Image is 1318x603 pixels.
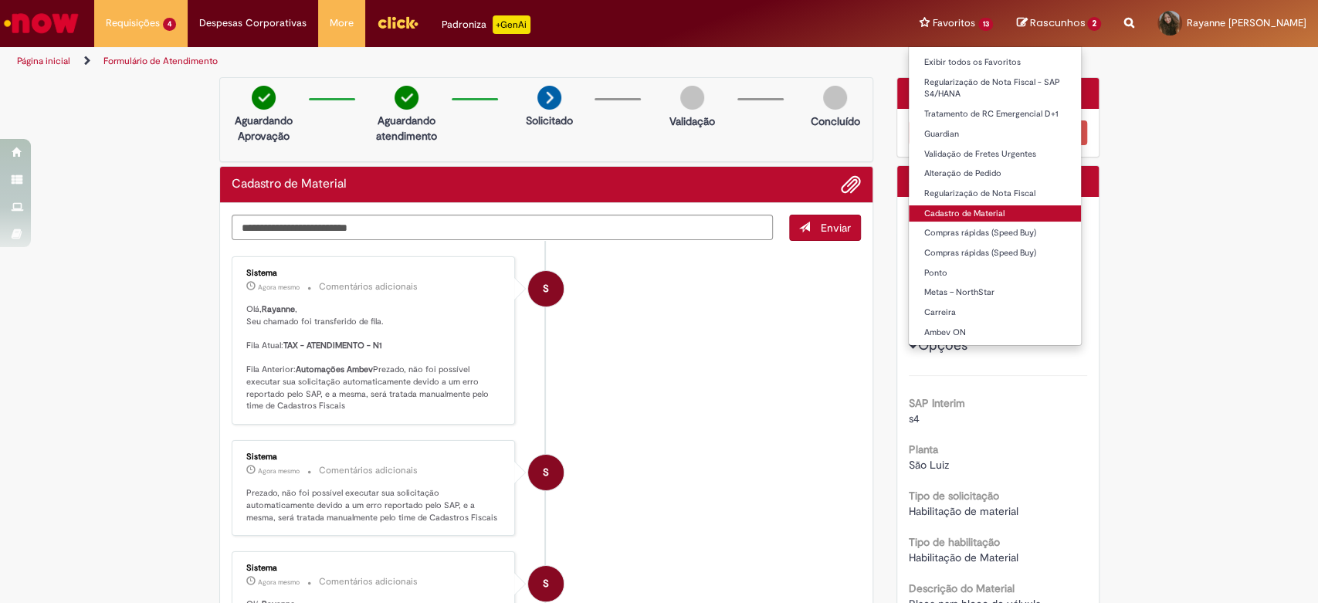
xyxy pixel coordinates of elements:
p: Aguardando atendimento [369,113,444,144]
p: Validação [669,113,715,129]
span: S [543,565,549,602]
p: Olá, , Seu chamado foi transferido de fila. Fila Atual: Fila Anterior: Prezado, não foi possível ... [246,303,503,412]
img: ServiceNow [2,8,81,39]
span: Agora mesmo [258,578,300,587]
span: S [543,270,549,307]
a: Validação de Fretes Urgentes [909,146,1082,163]
dt: Status [903,232,998,247]
a: Cadastro de Material [909,205,1082,222]
a: Regularização de Nota Fiscal [909,185,1082,202]
a: Compras rápidas (Speed Buy) [909,225,1082,242]
span: Habilitação de Material [909,550,1018,564]
a: Página inicial [17,55,70,67]
small: Comentários adicionais [319,464,418,477]
span: Agora mesmo [258,283,300,292]
b: Tipo de habilitação [909,535,1000,549]
a: Compras rápidas (Speed Buy) [909,245,1082,262]
span: Requisições [106,15,160,31]
img: img-circle-grey.png [823,86,847,110]
a: Regularização de Nota Fiscal - SAP S4/HANA [909,74,1082,103]
a: Tratamento de RC Emergencial D+1 [909,106,1082,123]
span: Habilitação de material [909,504,1018,518]
span: 13 [978,18,994,31]
div: Padroniza [442,15,530,34]
span: 4 [163,18,176,31]
a: Rascunhos [1016,16,1101,31]
span: Favoritos [933,15,975,31]
div: System [528,455,564,490]
a: Guardian [909,126,1082,143]
time: 28/08/2025 09:30:19 [258,466,300,476]
small: Comentários adicionais [319,575,418,588]
button: Adicionar anexos [841,174,861,195]
b: Automações Ambev [296,364,373,375]
textarea: Digite sua mensagem aqui... [232,215,774,241]
img: img-circle-grey.png [680,86,704,110]
time: 28/08/2025 09:30:19 [258,283,300,292]
span: S [543,454,549,491]
span: More [330,15,354,31]
a: Ponto [909,265,1082,282]
div: Sistema [246,564,503,573]
small: Comentários adicionais [319,280,418,293]
p: Solicitado [526,113,573,128]
img: click_logo_yellow_360x200.png [377,11,418,34]
img: arrow-next.png [537,86,561,110]
span: s4 [909,412,920,425]
a: Alteração de Pedido [909,165,1082,182]
p: Aguardando Aprovação [226,113,301,144]
dt: Número [903,208,998,224]
div: Sistema [246,269,503,278]
div: System [528,271,564,307]
b: Rayanne [262,303,295,315]
ul: Favoritos [908,46,1083,346]
span: Rayanne [PERSON_NAME] [1187,16,1306,29]
img: check-circle-green.png [395,86,418,110]
a: Carreira [909,304,1082,321]
h2: Cadastro de Material Histórico de tíquete [232,178,347,191]
p: +GenAi [493,15,530,34]
b: Descrição do Material [909,581,1015,595]
span: Despesas Corporativas [199,15,307,31]
a: Metas – NorthStar [909,284,1082,301]
a: Formulário de Atendimento [103,55,218,67]
a: Exibir todos os Favoritos [909,54,1082,71]
div: Sistema [246,452,503,462]
img: check-circle-green.png [252,86,276,110]
span: Enviar [821,221,851,235]
ul: Trilhas de página [12,47,867,76]
dt: Conclusão Estimada [903,293,998,324]
div: Opções do Chamado [897,78,1099,109]
span: São Luiz [909,458,949,472]
span: Rascunhos [1029,15,1085,30]
div: System [528,566,564,601]
dt: Criação [903,270,998,286]
b: Tipo de solicitação [909,489,999,503]
span: 2 [1087,17,1101,31]
button: Enviar [789,215,861,241]
p: Concluído [810,113,859,129]
span: Agora mesmo [258,466,300,476]
time: 28/08/2025 09:30:19 [258,578,300,587]
b: Planta [909,442,938,456]
b: SAP Interim [909,396,965,410]
b: TAX - ATENDIMENTO - N1 [283,340,382,351]
a: Ambev ON [909,324,1082,341]
p: Prezado, não foi possível executar sua solicitação automaticamente devido a um erro reportado pel... [246,487,503,523]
